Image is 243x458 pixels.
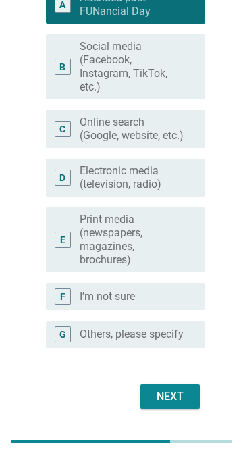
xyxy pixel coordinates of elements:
div: G [59,327,66,341]
div: C [59,122,65,136]
label: Social media (Facebook, Instagram, TikTok, etc.) [80,40,184,94]
div: Next [151,388,189,405]
label: Print media (newspapers, magazines, brochures) [80,213,184,267]
label: I’m not sure [80,290,135,303]
div: E [60,232,65,247]
label: Others, please specify [80,328,184,341]
div: B [59,59,65,74]
label: Online search (Google, website, etc.) [80,116,184,143]
div: D [59,170,65,184]
div: F [60,289,65,303]
button: Next [140,384,200,409]
label: Electronic media (television, radio) [80,164,184,191]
